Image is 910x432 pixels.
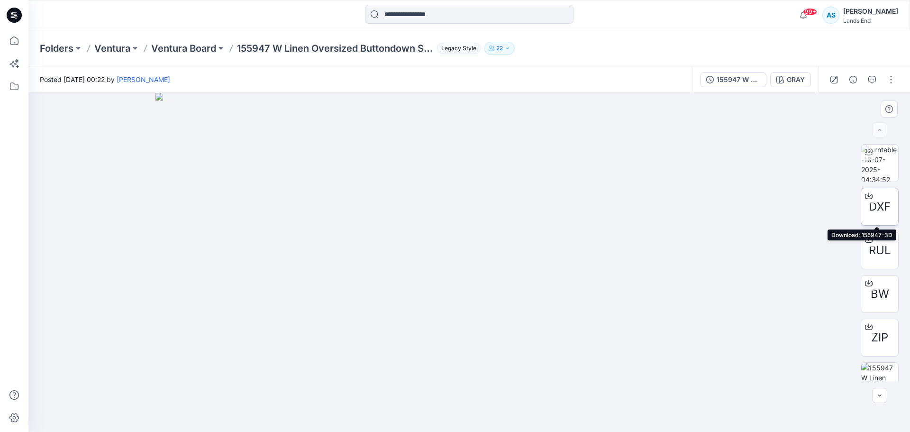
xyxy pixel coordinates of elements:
button: 22 [484,42,515,55]
a: [PERSON_NAME] [117,75,170,83]
button: GRAY [770,72,811,87]
div: 155947 W Linen Oversized Buttondown Shirt [717,74,760,85]
div: [PERSON_NAME] [843,6,898,17]
span: RUL [869,242,891,259]
div: Lands End [843,17,898,24]
span: 99+ [803,8,817,16]
span: ZIP [871,329,888,346]
img: 155947 W Linen Oversized Buttondown Shirt [861,363,898,400]
span: DXF [869,198,891,215]
div: GRAY [787,74,805,85]
button: Details [846,72,861,87]
span: BW [871,285,889,303]
button: Legacy Style [433,42,481,55]
a: Ventura [94,42,130,55]
p: 22 [496,43,503,54]
a: Ventura Board [151,42,216,55]
button: 155947 W Linen Oversized Buttondown Shirt [700,72,766,87]
img: turntable-18-07-2025-04:34:52 [861,145,898,182]
span: Legacy Style [437,43,481,54]
div: AS [822,7,839,24]
img: eyJhbGciOiJIUzI1NiIsImtpZCI6IjAiLCJzbHQiOiJzZXMiLCJ0eXAiOiJKV1QifQ.eyJkYXRhIjp7InR5cGUiOiJzdG9yYW... [155,93,783,432]
p: 155947 W Linen Oversized Buttondown Shirt [237,42,433,55]
a: Folders [40,42,73,55]
span: Posted [DATE] 00:22 by [40,74,170,84]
